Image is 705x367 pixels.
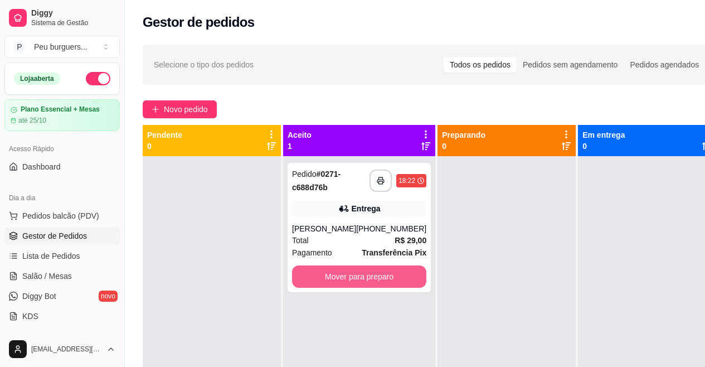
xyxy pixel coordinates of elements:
span: Sistema de Gestão [31,18,115,27]
span: Novo pedido [164,103,208,115]
button: Novo pedido [143,100,217,118]
button: Alterar Status [86,72,110,85]
div: [PHONE_NUMBER] [356,223,426,234]
span: [EMAIL_ADDRESS][DOMAIN_NAME] [31,345,102,354]
div: Entrega [352,203,381,214]
p: Em entrega [582,129,625,141]
span: Pedido [292,170,317,178]
strong: # 0271-c688d76b [292,170,341,192]
span: Pedidos balcão (PDV) [22,210,99,221]
p: 0 [582,141,625,152]
p: 0 [147,141,182,152]
span: P [14,41,25,52]
span: Diggy [31,8,115,18]
p: Preparando [442,129,485,141]
div: 18:22 [398,176,415,185]
span: Total [292,234,309,247]
div: Pedidos agendados [624,57,705,73]
span: Dashboard [22,161,61,172]
div: Peu burguers ... [34,41,87,52]
h2: Gestor de pedidos [143,13,255,31]
span: Lista de Pedidos [22,250,80,262]
span: KDS [22,311,38,322]
div: Dia a dia [4,189,120,207]
a: DiggySistema de Gestão [4,4,120,31]
p: 0 [442,141,485,152]
span: Diggy Bot [22,291,56,302]
button: Mover para preparo [292,265,426,288]
a: KDS [4,307,120,325]
div: [PERSON_NAME] [292,223,356,234]
a: Lista de Pedidos [4,247,120,265]
a: Diggy Botnovo [4,287,120,305]
a: Plano Essencial + Mesasaté 25/10 [4,99,120,131]
span: Pagamento [292,247,332,259]
p: Pendente [147,129,182,141]
button: [EMAIL_ADDRESS][DOMAIN_NAME] [4,336,120,363]
div: Acesso Rápido [4,140,120,158]
div: Todos os pedidos [444,57,517,73]
button: Pedidos balcão (PDV) [4,207,120,225]
span: Selecione o tipo dos pedidos [154,59,254,71]
span: Salão / Mesas [22,271,72,282]
div: Pedidos sem agendamento [517,57,624,73]
a: Dashboard [4,158,120,176]
a: Salão / Mesas [4,267,120,285]
span: plus [152,105,159,113]
strong: R$ 29,00 [395,236,426,245]
strong: Transferência Pix [362,248,426,257]
p: 1 [288,141,312,152]
a: Gestor de Pedidos [4,227,120,245]
span: Gestor de Pedidos [22,230,87,242]
div: Loja aberta [14,73,60,85]
p: Aceito [288,129,312,141]
article: Plano Essencial + Mesas [21,105,100,114]
button: Select a team [4,36,120,58]
article: até 25/10 [18,116,46,125]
